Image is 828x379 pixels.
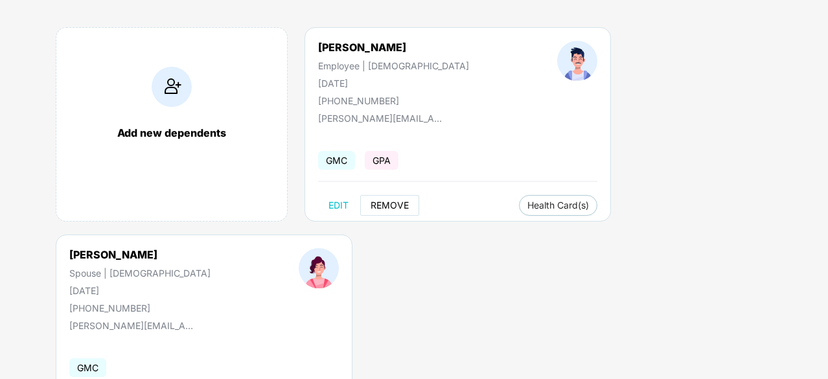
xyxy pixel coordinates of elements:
[69,285,211,296] div: [DATE]
[527,202,589,209] span: Health Card(s)
[318,60,469,71] div: Employee | [DEMOGRAPHIC_DATA]
[365,151,398,170] span: GPA
[328,200,349,211] span: EDIT
[69,303,211,314] div: [PHONE_NUMBER]
[557,41,597,81] img: profileImage
[519,195,597,216] button: Health Card(s)
[299,248,339,288] img: profileImage
[69,320,199,331] div: [PERSON_NAME][EMAIL_ADDRESS][PERSON_NAME][DOMAIN_NAME]
[69,248,211,261] div: [PERSON_NAME]
[69,358,106,377] span: GMC
[318,78,469,89] div: [DATE]
[318,151,355,170] span: GMC
[152,67,192,107] img: addIcon
[318,195,359,216] button: EDIT
[318,95,469,106] div: [PHONE_NUMBER]
[371,200,409,211] span: REMOVE
[69,126,274,139] div: Add new dependents
[318,41,469,54] div: [PERSON_NAME]
[360,195,419,216] button: REMOVE
[69,268,211,279] div: Spouse | [DEMOGRAPHIC_DATA]
[318,113,448,124] div: [PERSON_NAME][EMAIL_ADDRESS][PERSON_NAME][DOMAIN_NAME]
